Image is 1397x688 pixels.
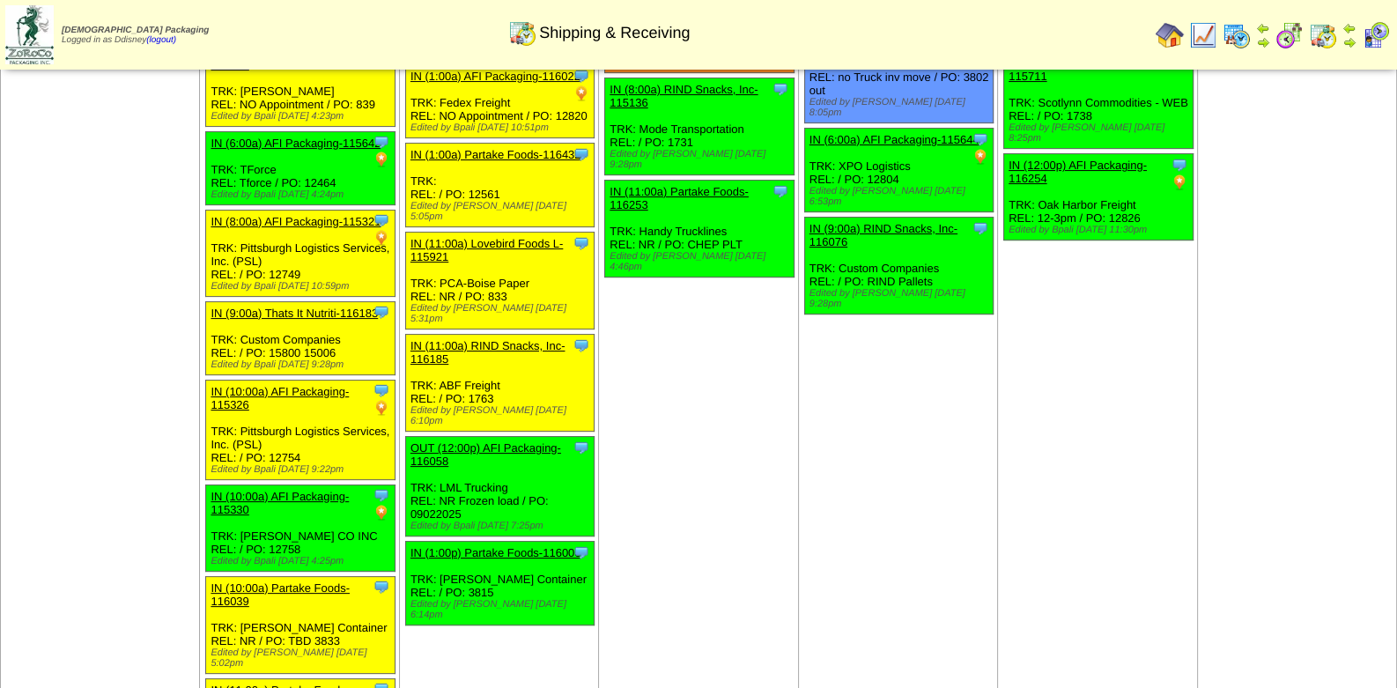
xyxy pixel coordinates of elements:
div: Edited by Bpali [DATE] 10:59pm [211,281,394,292]
img: line_graph.gif [1189,21,1217,49]
a: IN (9:00a) Thats It Nutriti-116183 [211,307,378,320]
div: TRK: Custom Companies REL: / PO: 15800 15006 [206,301,395,374]
a: OUT (12:00p) AFI Packaging-116058 [410,441,561,468]
div: TRK: REL: / PO: 12561 [405,144,594,227]
div: TRK: Handy Trucklines REL: NR / PO: CHEP PLT [605,181,794,277]
span: Logged in as Ddisney [62,26,209,45]
div: TRK: Pittsburgh Logistics Services, Inc. (PSL) REL: / PO: 12749 [206,210,395,296]
div: Edited by Bpali [DATE] 4:24pm [211,189,394,200]
img: arrowright.gif [1256,35,1270,49]
a: IN (1:00p) Partake Foods-116006 [410,546,581,559]
div: Edited by Bpali [DATE] 7:25pm [410,521,594,531]
div: TRK: [PERSON_NAME] Container REL: / PO: 3815 [405,542,594,625]
div: TRK: PCA-Boise Paper REL: NR / PO: 833 [405,233,594,329]
div: Edited by [PERSON_NAME] [DATE] 6:53pm [809,186,993,207]
div: TRK: ABF Freight REL: / PO: 1763 [405,335,594,432]
img: Tooltip [373,486,390,504]
img: Tooltip [573,439,590,456]
div: Edited by [PERSON_NAME] [DATE] 5:05pm [410,201,594,222]
img: Tooltip [373,578,390,596]
img: zoroco-logo-small.webp [5,5,54,64]
img: arrowright.gif [1342,35,1356,49]
div: TRK: XPO Logistics REL: / PO: 12804 [804,129,993,212]
div: Edited by [PERSON_NAME] [DATE] 9:28pm [610,149,793,170]
a: IN (10:00a) AFI Packaging-115326 [211,385,349,411]
div: TRK: [PERSON_NAME] Container REL: NR / PO: TBD 3833 [206,576,395,673]
img: PO [1171,174,1188,191]
img: Tooltip [573,337,590,354]
img: calendarblend.gif [1275,21,1304,49]
div: Edited by Bpali [DATE] 4:25pm [211,556,394,566]
div: Edited by [PERSON_NAME] [DATE] 8:05pm [809,97,993,118]
div: TRK: Fedex Freight REL: NO Appointment / PO: 12820 [405,65,594,138]
img: calendarprod.gif [1223,21,1251,49]
img: PO [373,504,390,522]
img: Tooltip [373,303,390,321]
img: Tooltip [373,133,390,151]
a: IN (8:00a) AFI Packaging-115321 [211,215,381,228]
a: IN (10:00a) Partake Foods-116039 [211,581,350,608]
img: PO [573,85,590,102]
img: calendarinout.gif [508,18,536,47]
a: (logout) [146,35,176,45]
img: Tooltip [772,80,789,98]
div: Edited by [PERSON_NAME] [DATE] 6:10pm [410,405,594,426]
img: Tooltip [972,219,989,237]
img: calendarcustomer.gif [1362,21,1390,49]
img: Tooltip [373,211,390,229]
img: arrowleft.gif [1256,21,1270,35]
img: Tooltip [972,130,989,148]
a: IN (8:00a) RIND Snacks, Inc-115136 [610,83,758,109]
div: TRK: LML Trucking REL: NR Frozen load / PO: 09022025 [405,437,594,536]
img: Tooltip [573,234,590,252]
a: IN (1:00a) Partake Foods-116432 [410,148,581,161]
a: IN (6:00a) AFI Packaging-115644 [809,133,979,146]
div: Edited by [PERSON_NAME] [DATE] 4:46pm [610,251,793,272]
div: Edited by [PERSON_NAME] [DATE] 5:31pm [410,303,594,324]
div: Edited by [PERSON_NAME] [DATE] 8:25pm [1009,122,1192,144]
div: TRK: [PERSON_NAME] REL: NO Appointment / PO: 839 [206,40,395,126]
div: TRK: Custom Companies REL: / PO: RIND Pallets [804,218,993,314]
img: home.gif [1156,21,1184,49]
div: Edited by Bpali [DATE] 11:30pm [1009,225,1192,235]
a: IN (11:00a) Lovebird Foods L-115921 [410,237,563,263]
img: PO [373,229,390,247]
img: arrowleft.gif [1342,21,1356,35]
img: Tooltip [573,544,590,561]
a: IN (12:00p) AFI Packaging-116254 [1009,159,1147,185]
img: PO [373,399,390,417]
img: Tooltip [573,145,590,163]
img: Tooltip [772,182,789,200]
a: IN (9:00a) RIND Snacks, Inc-116076 [809,222,957,248]
div: TRK: [PERSON_NAME] CO INC REL: / PO: 12758 [206,485,395,571]
div: Edited by Bpali [DATE] 9:22pm [211,464,394,475]
div: Edited by [PERSON_NAME] [DATE] 9:28pm [809,288,993,309]
img: Tooltip [1171,156,1188,174]
img: Tooltip [373,381,390,399]
div: Edited by Bpali [DATE] 10:51pm [410,122,594,133]
span: Shipping & Receiving [539,24,690,42]
div: Edited by Bpali [DATE] 9:28pm [211,359,394,370]
img: PO [373,151,390,168]
div: Edited by Bpali [DATE] 4:23pm [211,111,394,122]
div: TRK: Oak Harbor Freight REL: 12-3pm / PO: 12826 [1004,154,1193,240]
img: PO [972,148,989,166]
div: TRK: Mode Transportation REL: / PO: 1731 [605,78,794,175]
div: TRK: TForce REL: Tforce / PO: 12464 [206,131,395,204]
a: IN (11:00a) RIND Snacks, Inc-116185 [410,339,565,366]
div: TRK: Pittsburgh Logistics Services, Inc. (PSL) REL: / PO: 12754 [206,380,395,479]
div: Edited by [PERSON_NAME] [DATE] 6:14pm [410,599,594,620]
div: Edited by [PERSON_NAME] [DATE] 5:02pm [211,647,394,669]
a: IN (10:00a) AFI Packaging-115330 [211,490,349,516]
img: calendarinout.gif [1309,21,1337,49]
a: IN (6:00a) AFI Packaging-115642 [211,137,381,150]
a: IN (11:00a) Partake Foods-116253 [610,185,749,211]
div: TRK: Scotlynn Commodities - WEB REL: / PO: 1738 [1004,52,1193,149]
span: [DEMOGRAPHIC_DATA] Packaging [62,26,209,35]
